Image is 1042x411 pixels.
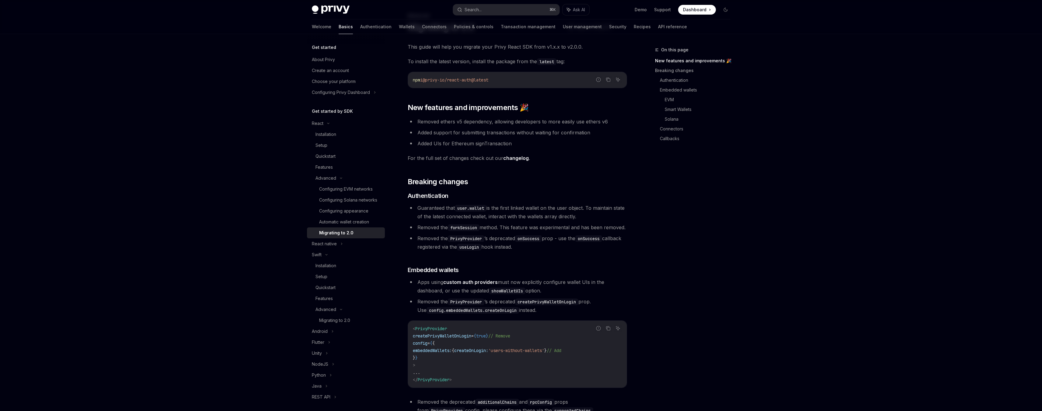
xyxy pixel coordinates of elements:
span: This guide will help you migrate your Privy React SDK from v1.x.x to v2.0.0. [408,43,627,51]
span: } [415,355,418,361]
span: Embedded wallets [408,266,459,274]
div: Configuring Solana networks [319,196,377,204]
h5: Get started by SDK [312,108,353,115]
a: Dashboard [678,5,716,15]
div: Features [315,164,333,171]
code: additionalChains [475,399,519,406]
a: Security [609,19,626,34]
span: embeddedWallets: [413,348,452,353]
div: Setup [315,142,327,149]
span: </ [413,377,418,382]
a: changelog [503,155,529,161]
span: { [452,348,454,353]
a: Solana [665,114,735,124]
code: createPrivyWalletOnLogin [515,299,578,305]
a: Connectors [660,124,735,134]
div: Advanced [315,174,336,182]
div: Flutter [312,339,324,346]
code: useLogin [457,244,481,250]
div: Features [315,295,333,302]
a: Installation [307,260,385,271]
button: Toggle dark mode [721,5,730,15]
span: { [432,340,435,346]
button: Report incorrect code [594,76,602,84]
div: Search... [465,6,482,13]
span: createPrivyWalletOnLogin [413,333,471,339]
a: Features [307,162,385,173]
a: Installation [307,129,385,140]
button: Copy the contents from the code block [604,76,612,84]
div: Android [312,328,328,335]
a: Authentication [360,19,392,34]
span: PrivyProvider [418,377,449,382]
span: @privy-io/react-auth@latest [423,77,488,83]
code: latest [537,58,556,65]
span: < [413,326,415,331]
div: REST API [312,393,330,401]
code: rpcConfig [528,399,554,406]
a: Configuring EVM networks [307,184,385,195]
span: Removed the ’s deprecated prop - use the callback registered via the hook instead. [417,235,621,250]
a: Transaction management [501,19,556,34]
span: config [413,340,427,346]
a: Features [307,293,385,304]
div: React [312,120,323,127]
code: forkSession [448,224,479,231]
span: { [430,340,432,346]
code: onSuccess [515,235,542,242]
span: // Add [547,348,561,353]
span: Apps using must now explicitly configure wallet UIs in the dashboard, or use the updated option. [417,279,604,294]
code: PrivyProvider [448,235,484,242]
button: Search...⌘K [453,4,559,15]
span: ⌘ K [549,7,556,12]
a: Automatic wallet creation [307,216,385,227]
span: On this page [661,46,688,54]
div: Configuring Privy Dashboard [312,89,370,96]
span: } [486,333,488,339]
a: Authentication [660,75,735,85]
div: Installation [315,131,336,138]
span: ... [413,370,420,375]
span: = [427,340,430,346]
div: Choose your platform [312,78,356,85]
div: Create an account [312,67,349,74]
h5: Get started [312,44,336,51]
a: Configuring Solana networks [307,195,385,206]
a: About Privy [307,54,385,65]
a: Basics [339,19,353,34]
div: Setup [315,273,327,280]
a: Setup [307,271,385,282]
span: New features and improvements 🎉 [408,103,528,112]
button: Ask AI [614,324,622,332]
span: > [413,362,415,368]
span: = [471,333,474,339]
div: Python [312,371,326,379]
a: Wallets [399,19,415,34]
code: onSuccess [575,235,602,242]
div: React native [312,240,337,247]
span: Guaranteed that is the first linked wallet on the user object. To maintain state of the latest co... [417,205,625,219]
a: Migrating to 2.0 [307,315,385,326]
button: Ask AI [614,76,622,84]
span: For the full set of changes check out our . [408,154,627,162]
div: NodeJS [312,361,328,368]
div: Installation [315,262,336,269]
span: { [474,333,476,339]
div: Advanced [315,306,336,313]
span: Breaking changes [408,177,468,187]
li: Added UIs for Ethereum signTransaction [408,139,627,148]
a: custom auth providers [443,279,498,285]
button: Ask AI [563,4,589,15]
a: API reference [658,19,687,34]
span: Removed the method. This feature was experimental and has been removed. [417,224,626,230]
span: } [544,348,547,353]
span: Dashboard [683,7,706,13]
a: Setup [307,140,385,151]
div: Java [312,382,322,390]
div: Migrating to 2.0 [319,317,350,324]
button: Copy the contents from the code block [604,324,612,332]
div: Quickstart [315,153,336,160]
span: } [413,355,415,361]
span: 'users-without-wallets' [488,348,544,353]
div: Migrating to 2.0 [319,229,354,237]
